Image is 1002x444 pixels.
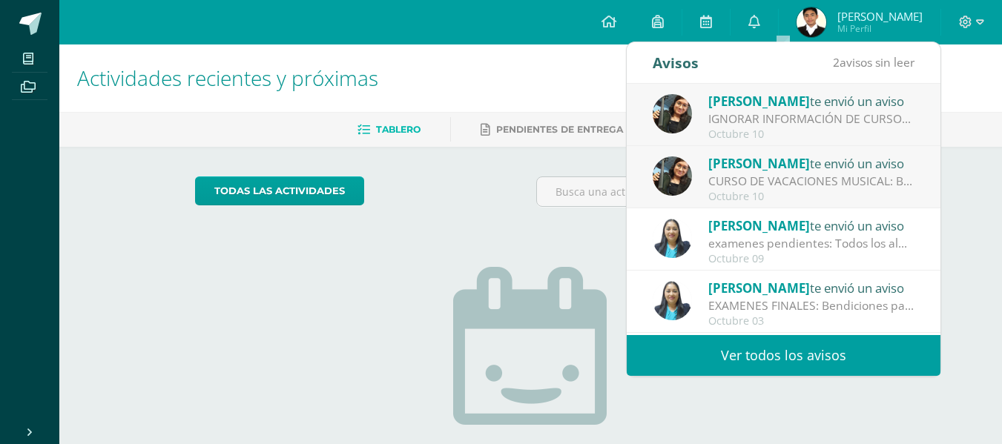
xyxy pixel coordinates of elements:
input: Busca una actividad próxima aquí... [537,177,866,206]
div: EXAMENES FINALES: Bendiciones para cada uno Se les recuerda que la otra semana se estarán realiza... [708,297,914,314]
div: te envió un aviso [708,278,914,297]
img: 49168807a2b8cca0ef2119beca2bd5ad.png [653,281,692,320]
span: [PERSON_NAME] [708,155,810,172]
a: todas las Actividades [195,176,364,205]
span: Tablero [376,124,421,135]
div: te envió un aviso [708,216,914,235]
img: afbb90b42ddb8510e0c4b806fbdf27cc.png [653,156,692,196]
div: Octubre 09 [708,253,914,265]
a: Pendientes de entrega [481,118,623,142]
span: [PERSON_NAME] [708,93,810,110]
span: avisos sin leer [833,54,914,70]
span: Mi Perfil [837,22,923,35]
a: Tablero [357,118,421,142]
span: [PERSON_NAME] [708,217,810,234]
div: Octubre 10 [708,190,914,203]
span: 2 [833,54,840,70]
div: Octubre 03 [708,315,914,328]
a: Ver todos los avisos [627,335,940,376]
span: Actividades recientes y próximas [77,64,378,92]
div: Octubre 10 [708,128,914,141]
img: 49168807a2b8cca0ef2119beca2bd5ad.png [653,219,692,258]
div: examenes pendientes: Todos los alumnos que tienen exámenes pendientes, deben presentarse ,mañana ... [708,235,914,252]
img: e90c2cd1af546e64ff64d7bafb71748d.png [797,7,826,37]
span: [PERSON_NAME] [708,279,810,296]
div: CURSO DE VACACIONES MUSICAL: Buen dia papitos, adjunto información de cursos de vacaciones musica... [708,173,914,190]
div: te envió un aviso [708,91,914,110]
span: Pendientes de entrega [496,124,623,135]
div: te envió un aviso [708,153,914,173]
div: IGNORAR INFORMACIÓN DE CURSOS DE VACACIONES MUSICALES: Buen día, favor de Ignorar la información ... [708,110,914,127]
span: [PERSON_NAME] [837,9,923,24]
img: afbb90b42ddb8510e0c4b806fbdf27cc.png [653,94,692,133]
div: Avisos [653,42,699,83]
